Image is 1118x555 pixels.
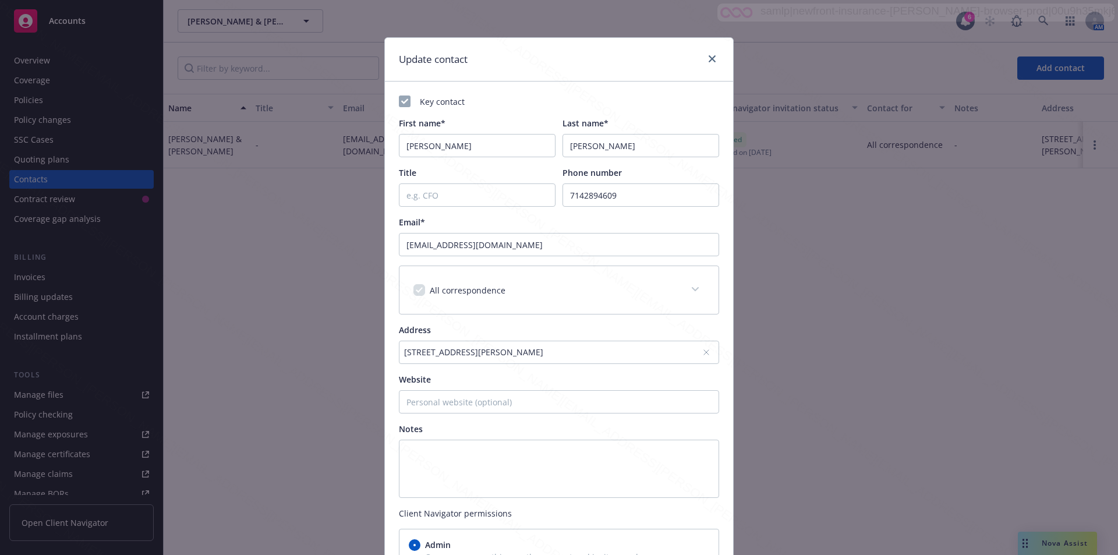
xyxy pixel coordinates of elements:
input: example@email.com [399,233,719,256]
h1: Update contact [399,52,468,67]
span: Email* [399,217,425,228]
span: Phone number [562,167,622,178]
div: All correspondence [399,266,719,314]
button: [STREET_ADDRESS][PERSON_NAME] [399,341,719,364]
input: First Name [399,134,556,157]
span: Last name* [562,118,608,129]
input: e.g. CFO [399,183,556,207]
span: Notes [399,423,423,434]
div: [STREET_ADDRESS][PERSON_NAME] [404,346,702,358]
input: (xxx) xxx-xxx [562,183,719,207]
div: Key contact [399,96,719,108]
span: Title [399,167,416,178]
input: Personal website (optional) [399,390,719,413]
a: close [705,52,719,66]
span: First name* [399,118,445,129]
span: All correspondence [430,285,505,296]
input: Admin [409,539,420,551]
span: Client Navigator permissions [399,507,719,519]
span: Address [399,324,431,335]
span: Admin [425,539,451,551]
span: Website [399,374,431,385]
input: Last Name [562,134,719,157]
